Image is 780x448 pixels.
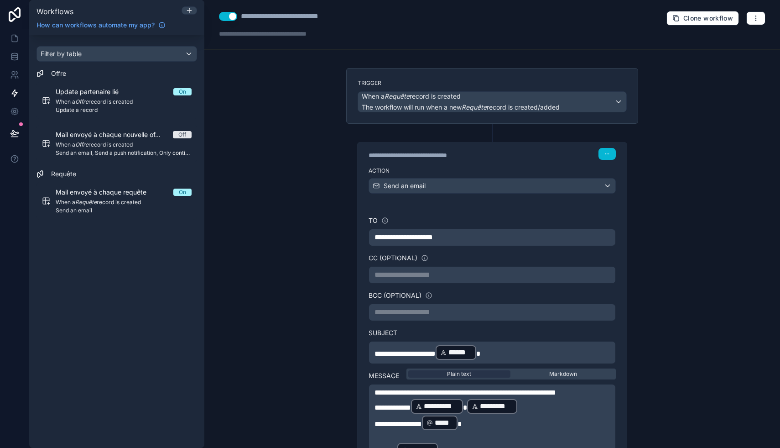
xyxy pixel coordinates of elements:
[362,103,560,111] span: The workflow will run when a new record is created/added
[447,370,471,378] span: Plain text
[369,328,616,337] label: Subject
[369,371,399,380] label: Message
[385,92,410,100] em: Requête
[462,103,487,111] em: Requête
[683,14,733,22] span: Clone workflow
[33,21,169,30] a: How can workflows automate my app?
[384,181,426,190] span: Send an email
[666,11,739,26] button: Clone workflow
[362,92,461,101] span: When a record is created
[36,7,73,16] span: Workflows
[369,167,616,174] label: Action
[369,253,417,263] label: CC (optional)
[358,91,627,112] button: When aRequêterecord is createdThe workflow will run when a newRequêterecord is created/added
[36,21,155,30] span: How can workflows automate my app?
[369,291,421,300] label: BCC (optional)
[369,216,378,225] label: To
[549,370,577,378] span: Markdown
[358,79,627,87] label: Trigger
[369,178,616,194] button: Send an email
